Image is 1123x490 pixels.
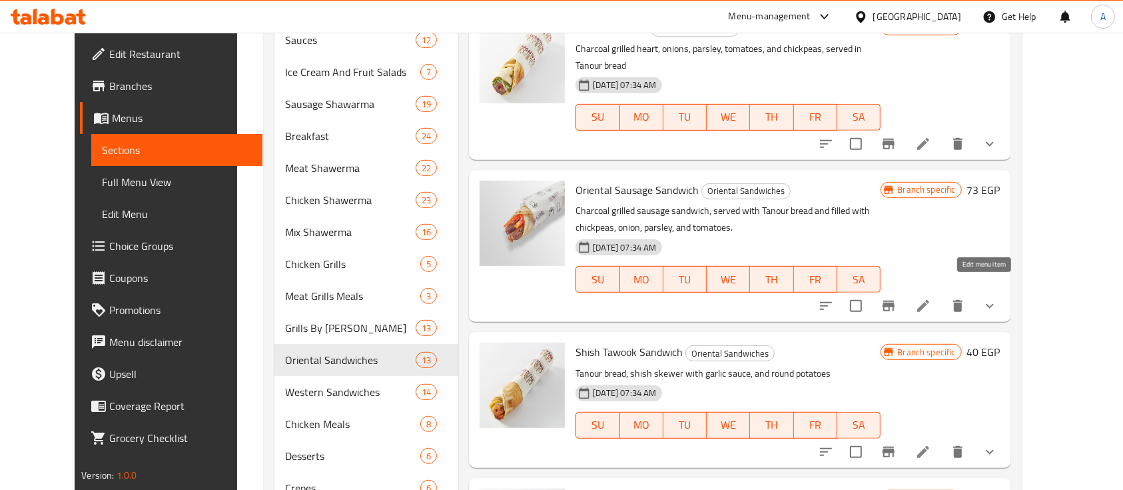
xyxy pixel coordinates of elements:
[873,128,905,160] button: Branch-specific-item
[285,448,420,464] span: Desserts
[707,412,750,439] button: WE
[799,107,832,127] span: FR
[794,412,837,439] button: FR
[669,107,701,127] span: TU
[750,104,793,131] button: TH
[1100,9,1106,24] span: A
[480,343,565,428] img: Shish Tawook Sandwich
[915,444,931,460] a: Edit menu item
[625,270,658,289] span: MO
[109,302,252,318] span: Promotions
[794,266,837,293] button: FR
[843,107,875,127] span: SA
[669,415,701,435] span: TU
[416,96,437,112] div: items
[967,18,1000,37] h6: 65 EGP
[942,436,974,468] button: delete
[416,160,437,176] div: items
[575,203,881,236] p: Charcoal grilled sausage sandwich, served with Tanour bread and filled with chickpeas, onion, par...
[416,354,436,367] span: 13
[274,376,458,408] div: Western Sandwiches14
[967,181,1000,199] h6: 73 EGP
[480,18,565,103] img: Heart Sandwich
[707,266,750,293] button: WE
[892,183,960,196] span: Branch specific
[274,344,458,376] div: Oriental Sandwiches13
[285,224,416,240] span: Mix Shawerma
[669,270,701,289] span: TU
[285,192,416,208] span: Chicken Shawerma
[982,136,998,152] svg: Show Choices
[416,128,437,144] div: items
[285,288,420,304] span: Meat Grills Meals
[416,192,437,208] div: items
[581,415,614,435] span: SU
[421,290,436,303] span: 3
[620,412,663,439] button: MO
[974,128,1006,160] button: show more
[416,352,437,368] div: items
[575,412,619,439] button: SU
[575,266,619,293] button: SU
[80,230,262,262] a: Choice Groups
[701,183,791,199] div: Oriental Sandwiches
[80,38,262,70] a: Edit Restaurant
[285,96,416,112] div: Sausage Shawarma
[810,290,842,322] button: sort-choices
[109,78,252,94] span: Branches
[416,320,437,336] div: items
[102,142,252,158] span: Sections
[102,206,252,222] span: Edit Menu
[420,288,437,304] div: items
[416,194,436,207] span: 23
[420,448,437,464] div: items
[575,180,699,200] span: Oriental Sausage Sandwich
[285,256,420,272] span: Chicken Grills
[892,346,960,359] span: Branch specific
[842,438,870,466] span: Select to update
[112,110,252,126] span: Menus
[794,104,837,131] button: FR
[663,412,707,439] button: TU
[274,280,458,312] div: Meat Grills Meals3
[109,366,252,382] span: Upsell
[274,312,458,344] div: Grills By [PERSON_NAME]13
[91,166,262,198] a: Full Menu View
[663,266,707,293] button: TU
[942,290,974,322] button: delete
[967,343,1000,361] h6: 40 EGP
[810,128,842,160] button: sort-choices
[420,256,437,272] div: items
[755,270,788,289] span: TH
[915,136,931,152] a: Edit menu item
[274,88,458,120] div: Sausage Shawarma19
[285,416,420,432] span: Chicken Meals
[842,130,870,158] span: Select to update
[587,79,661,91] span: [DATE] 07:34 AM
[810,436,842,468] button: sort-choices
[750,412,793,439] button: TH
[620,104,663,131] button: MO
[799,415,832,435] span: FR
[80,326,262,358] a: Menu disclaimer
[416,384,437,400] div: items
[416,386,436,399] span: 14
[91,134,262,166] a: Sections
[421,450,436,463] span: 6
[982,298,998,314] svg: Show Choices
[285,352,416,368] span: Oriental Sandwiches
[750,266,793,293] button: TH
[421,66,436,79] span: 7
[712,107,745,127] span: WE
[575,342,683,362] span: Shish Tawook Sandwich
[416,130,436,143] span: 24
[982,444,998,460] svg: Show Choices
[285,160,416,176] div: Meat Shawerma
[416,98,436,111] span: 19
[274,440,458,472] div: Desserts6
[974,436,1006,468] button: show more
